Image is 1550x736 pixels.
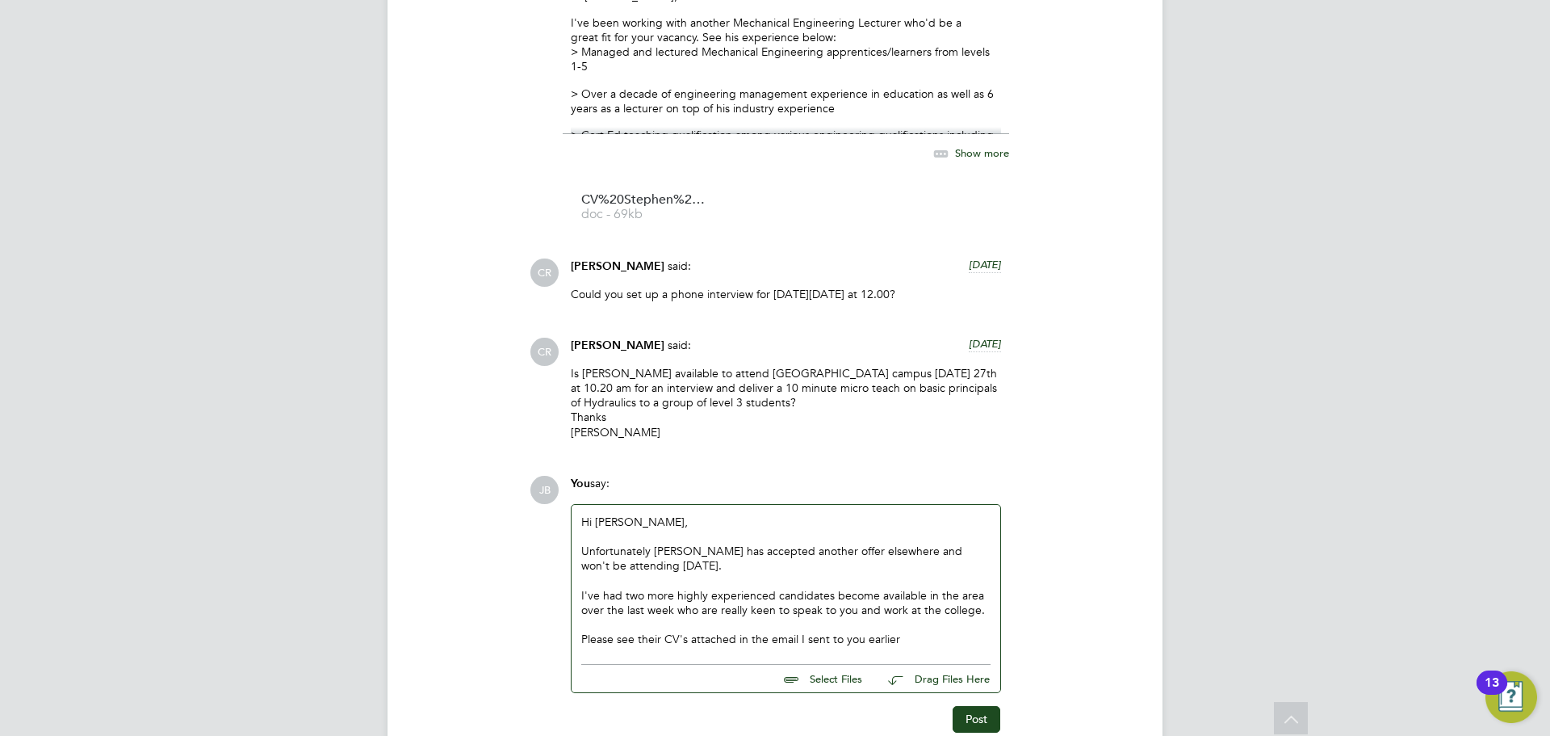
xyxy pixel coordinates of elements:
[530,338,559,366] span: CR
[668,338,691,352] span: said:
[571,259,664,273] span: [PERSON_NAME]
[581,194,710,221] a: CV%20Stephen%20Scarborough doc - 69kb
[571,339,664,352] span: [PERSON_NAME]
[571,287,1001,301] p: Could you set up a phone interview for [DATE][DATE] at 12.00?
[581,588,991,617] p: I've had two more highly experienced candidates become available in the area over the last week w...
[581,544,991,573] div: Unfortunately [PERSON_NAME] has accepted another offer elsewhere and won't be attending [DATE].
[969,337,1001,351] span: [DATE]
[875,662,991,696] button: Drag Files Here
[530,476,559,504] span: JB
[530,259,559,287] span: CR
[571,15,1001,74] p: I've been working with another Mechanical Engineering Lecturer who'd be a great fit for your vaca...
[571,477,590,490] span: You
[571,86,1001,116] p: > Over a decade of engineering management experience in education as well as 6 years as a lecture...
[1485,671,1537,723] button: Open Resource Center, 13 new notifications
[581,632,991,646] p: Please see their CV's attached in the email I sent to you earlier
[571,476,1001,504] div: say:
[581,208,710,221] span: doc - 69kb
[668,259,691,273] span: said:
[1485,683,1499,704] div: 13
[581,194,710,206] span: CV%20Stephen%20Scarborough
[969,258,1001,271] span: [DATE]
[571,366,1001,439] p: Is [PERSON_NAME] available to attend [GEOGRAPHIC_DATA] campus [DATE] 27th at 10.20 am for an inte...
[571,128,1001,157] p: > Cert Ed teaching qualification among various engineering qualifications including a Masters
[955,145,1009,159] span: Show more
[581,515,991,647] div: Hi [PERSON_NAME],
[953,706,1000,732] button: Post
